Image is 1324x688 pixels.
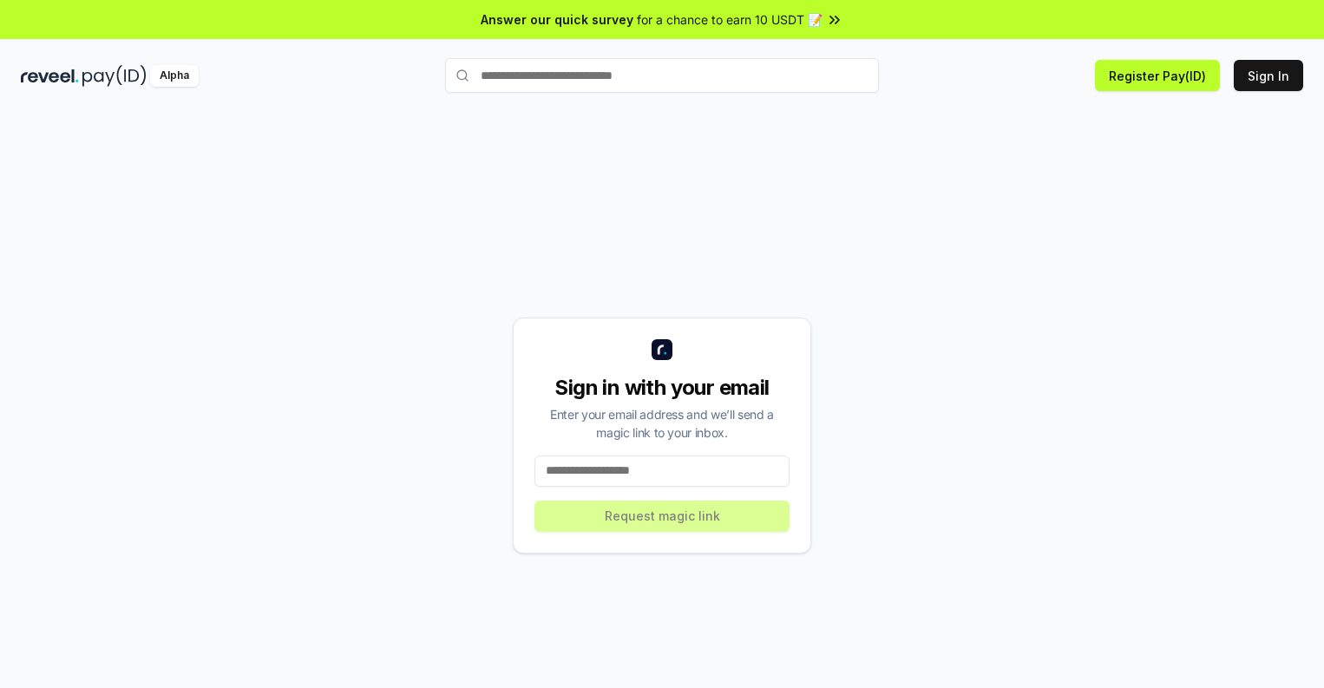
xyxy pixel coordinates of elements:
div: Sign in with your email [534,374,790,402]
img: logo_small [652,339,672,360]
button: Sign In [1234,60,1303,91]
button: Register Pay(ID) [1095,60,1220,91]
img: reveel_dark [21,65,79,87]
span: for a chance to earn 10 USDT 📝 [637,10,823,29]
div: Enter your email address and we’ll send a magic link to your inbox. [534,405,790,442]
div: Alpha [150,65,199,87]
img: pay_id [82,65,147,87]
span: Answer our quick survey [481,10,633,29]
